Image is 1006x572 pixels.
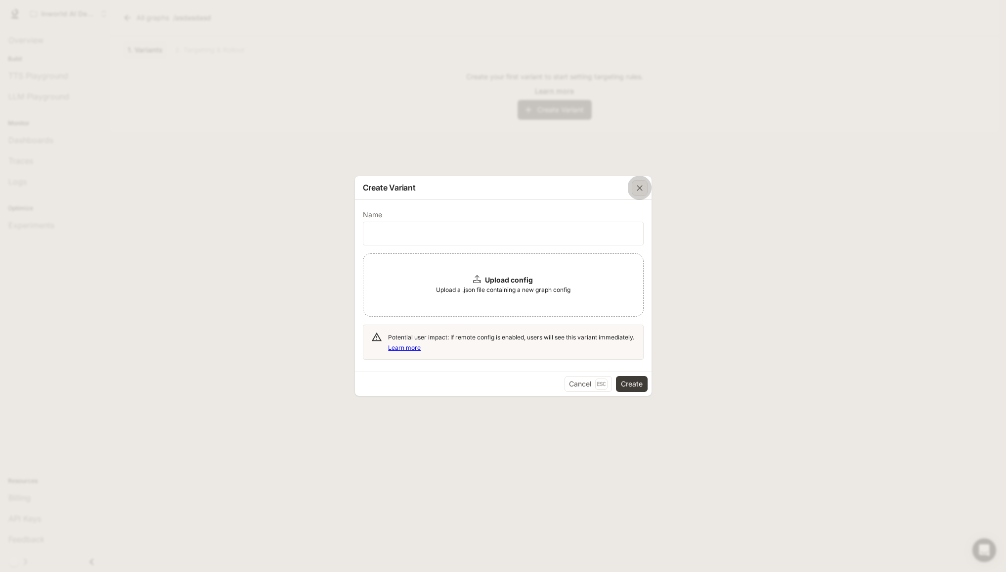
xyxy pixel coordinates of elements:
[388,334,634,351] span: Potential user impact: If remote config is enabled, users will see this variant immediately.
[363,211,382,218] p: Name
[565,376,612,392] button: CancelEsc
[616,376,648,392] button: Create
[388,344,421,351] a: Learn more
[595,379,608,389] p: Esc
[485,276,533,284] b: Upload config
[363,182,416,193] p: Create Variant
[436,285,570,295] span: Upload a .json file containing a new graph config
